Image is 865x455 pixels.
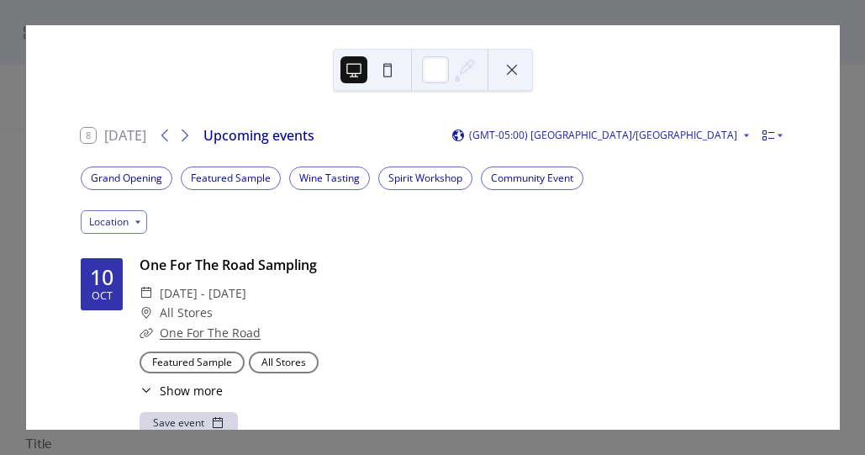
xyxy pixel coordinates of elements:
[140,256,317,274] a: One For The Road Sampling
[90,267,113,288] div: 10
[160,382,223,399] span: Show more
[481,167,583,190] div: Community Event
[160,325,261,341] a: One For The Road
[140,303,153,323] div: ​
[181,167,281,190] div: Featured Sample
[92,291,113,302] div: Oct
[378,167,472,190] div: Spirit Workshop
[160,303,213,323] span: All Stores
[140,382,153,399] div: ​
[140,412,238,434] button: Save event
[140,323,153,343] div: ​
[140,283,153,304] div: ​
[203,125,314,145] div: Upcoming events
[289,167,370,190] div: Wine Tasting
[160,283,246,304] span: [DATE] - [DATE]
[469,130,737,140] span: (GMT-05:00) [GEOGRAPHIC_DATA]/[GEOGRAPHIC_DATA]
[81,167,172,190] div: Grand Opening
[140,382,223,399] button: ​Show more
